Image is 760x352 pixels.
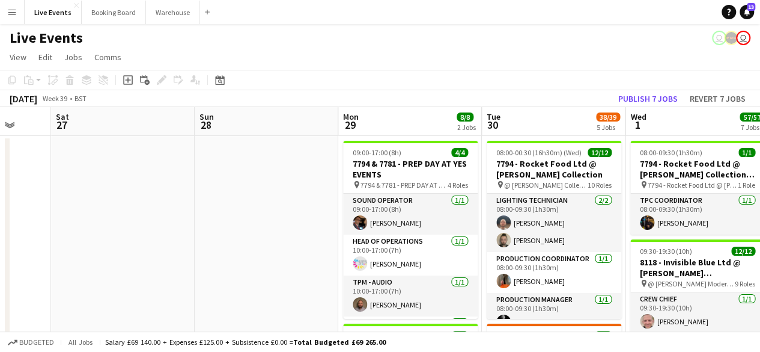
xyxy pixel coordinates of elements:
[496,148,582,157] span: 08:00-00:30 (16h30m) (Wed)
[485,118,500,132] span: 30
[648,181,738,190] span: 7794 - Rocket Food Ltd @ [PERSON_NAME] Collection
[146,1,200,24] button: Warehouse
[293,338,386,347] span: Total Budgeted £69 265.00
[74,94,87,103] div: BST
[343,194,478,235] app-card-role: Sound Operator1/109:00-17:00 (8h)[PERSON_NAME]
[487,141,621,319] app-job-card: 08:00-00:30 (16h30m) (Wed)12/127794 - Rocket Food Ltd @ [PERSON_NAME] Collection @ [PERSON_NAME] ...
[19,338,54,347] span: Budgeted
[90,49,126,65] a: Comms
[448,181,468,190] span: 4 Roles
[487,158,621,180] h3: 7794 - Rocket Food Ltd @ [PERSON_NAME] Collection
[685,91,750,107] button: Revert 7 jobs
[735,279,755,288] span: 9 Roles
[504,181,588,190] span: @ [PERSON_NAME] Collection - 7794
[353,148,401,157] span: 09:00-17:00 (8h)
[82,1,146,24] button: Booking Board
[487,252,621,293] app-card-role: Production Coordinator1/108:00-09:30 (1h30m)[PERSON_NAME]
[588,181,612,190] span: 10 Roles
[10,29,83,47] h1: Live Events
[343,111,359,122] span: Mon
[343,276,478,316] app-card-role: TPM - AUDIO1/110:00-17:00 (7h)[PERSON_NAME]
[40,94,70,103] span: Week 39
[10,93,37,105] div: [DATE]
[94,52,121,63] span: Comms
[451,148,468,157] span: 4/4
[199,111,214,122] span: Sun
[487,293,621,334] app-card-role: Production Manager1/108:00-09:30 (1h30m)[PERSON_NAME]
[54,118,69,132] span: 27
[640,148,702,157] span: 08:00-09:30 (1h30m)
[712,31,726,45] app-user-avatar: Ollie Rolfe
[457,123,476,132] div: 2 Jobs
[5,49,31,65] a: View
[630,111,646,122] span: Wed
[731,247,755,256] span: 12/12
[640,247,692,256] span: 09:30-19:30 (10h)
[487,194,621,252] app-card-role: Lighting Technician2/208:00-09:30 (1h30m)[PERSON_NAME][PERSON_NAME]
[596,113,620,122] span: 38/39
[64,52,82,63] span: Jobs
[747,3,755,11] span: 13
[341,118,359,132] span: 29
[343,235,478,276] app-card-role: Head of Operations1/110:00-17:00 (7h)[PERSON_NAME]
[343,158,478,180] h3: 7794 & 7781 - PREP DAY AT YES EVENTS
[66,338,95,347] span: All jobs
[613,91,682,107] button: Publish 7 jobs
[10,52,26,63] span: View
[360,181,448,190] span: 7794 & 7781 - PREP DAY AT YES EVENTS
[740,5,754,19] a: 13
[25,1,82,24] button: Live Events
[34,49,57,65] a: Edit
[59,49,87,65] a: Jobs
[738,181,755,190] span: 1 Role
[198,118,214,132] span: 28
[628,118,646,132] span: 1
[105,338,386,347] div: Salary £69 140.00 + Expenses £125.00 + Subsistence £0.00 =
[736,31,750,45] app-user-avatar: Technical Department
[6,336,56,349] button: Budgeted
[724,31,738,45] app-user-avatar: Production Managers
[738,148,755,157] span: 1/1
[457,113,473,122] span: 8/8
[588,148,612,157] span: 12/12
[648,279,735,288] span: @ [PERSON_NAME] Modern - 8118
[487,111,500,122] span: Tue
[56,111,69,122] span: Sat
[343,141,478,319] app-job-card: 09:00-17:00 (8h)4/47794 & 7781 - PREP DAY AT YES EVENTS 7794 & 7781 - PREP DAY AT YES EVENTS4 Rol...
[597,123,619,132] div: 5 Jobs
[38,52,52,63] span: Edit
